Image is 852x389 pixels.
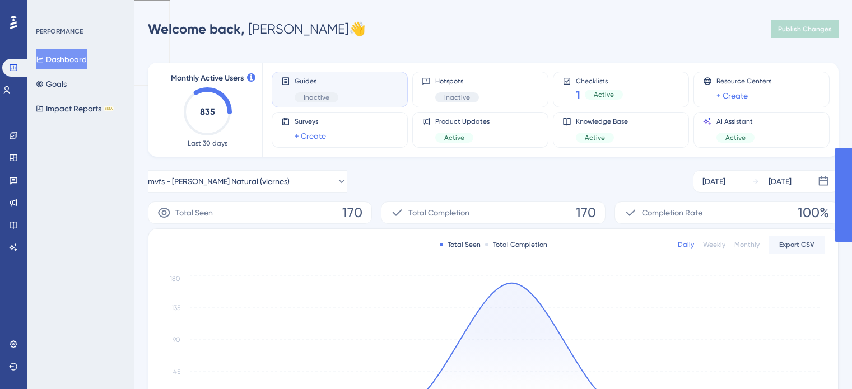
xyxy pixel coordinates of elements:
div: BETA [104,106,114,111]
div: Weekly [703,240,725,249]
div: Daily [678,240,694,249]
span: 170 [342,204,362,222]
span: 170 [576,204,596,222]
span: Export CSV [779,240,814,249]
div: Total Completion [485,240,547,249]
span: Monthly Active Users [171,72,244,85]
iframe: UserGuiding AI Assistant Launcher [805,345,839,378]
a: + Create [716,89,748,102]
button: Dashboard [36,49,87,69]
span: Active [444,133,464,142]
span: Guides [295,77,338,86]
span: Hotspots [435,77,479,86]
span: Resource Centers [716,77,771,86]
div: Total Seen [440,240,481,249]
a: + Create [295,129,326,143]
span: Last 30 days [188,139,227,148]
div: [PERSON_NAME] 👋 [148,20,366,38]
button: Export CSV [769,236,825,254]
tspan: 135 [171,304,180,312]
span: Surveys [295,117,326,126]
span: 1 [576,87,580,102]
span: Knowledge Base [576,117,628,126]
div: [DATE] [702,175,725,188]
button: Impact ReportsBETA [36,99,114,119]
span: Total Completion [408,206,469,219]
tspan: 90 [173,336,180,344]
div: [DATE] [769,175,792,188]
span: Checklists [576,77,623,85]
span: Inactive [444,93,470,102]
text: 835 [200,106,215,117]
span: Product Updates [435,117,490,126]
tspan: 45 [173,368,180,376]
span: mvfs - [PERSON_NAME] Natural (viernes) [148,175,290,188]
span: Publish Changes [778,25,832,34]
span: Inactive [304,93,329,102]
span: 100% [798,204,829,222]
button: mvfs - [PERSON_NAME] Natural (viernes) [148,170,347,193]
button: Goals [36,74,67,94]
span: Welcome back, [148,21,245,37]
span: Active [594,90,614,99]
tspan: 180 [170,275,180,283]
span: Active [725,133,746,142]
div: PERFORMANCE [36,27,83,36]
span: Total Seen [175,206,213,219]
span: AI Assistant [716,117,755,126]
span: Completion Rate [642,206,702,219]
button: Publish Changes [771,20,839,38]
div: Monthly [734,240,760,249]
span: Active [585,133,605,142]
